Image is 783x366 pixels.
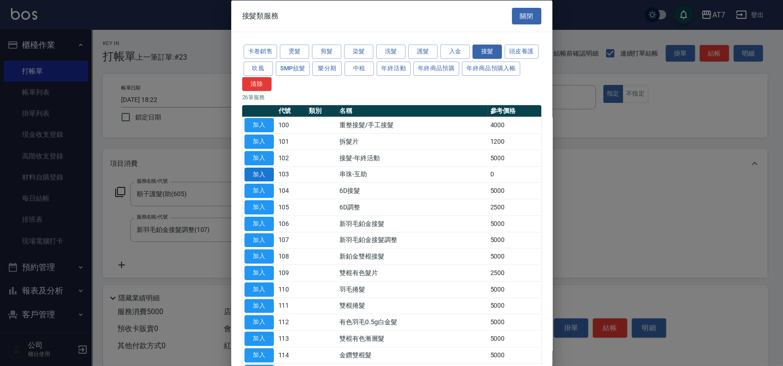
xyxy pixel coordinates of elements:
[337,215,488,232] td: 新羽毛鉑金接髮
[337,281,488,298] td: 羽毛捲髮
[337,199,488,215] td: 6D調整
[488,166,541,183] td: 0
[337,248,488,265] td: 新鉑金雙棍接髮
[337,298,488,314] td: 雙棍捲髮
[488,265,541,281] td: 2500
[244,61,273,75] button: 吹風
[337,265,488,281] td: 雙棍有色髮片
[244,315,274,329] button: 加入
[244,200,274,214] button: 加入
[344,45,373,59] button: 染髮
[276,248,307,265] td: 108
[276,166,307,183] td: 103
[276,199,307,215] td: 105
[337,166,488,183] td: 串珠-互助
[276,117,307,133] td: 100
[244,184,274,198] button: 加入
[462,61,520,75] button: 年終商品預購入帳
[276,298,307,314] td: 111
[276,314,307,330] td: 112
[276,105,307,117] th: 代號
[244,233,274,247] button: 加入
[440,45,470,59] button: 入金
[244,216,274,231] button: 加入
[488,281,541,298] td: 5000
[337,330,488,347] td: 雙棍有色漸層髮
[488,133,541,150] td: 1200
[337,347,488,363] td: 金鑽雙棍髮
[276,61,310,75] button: SMP紋髮
[276,347,307,363] td: 114
[472,45,502,59] button: 接髮
[488,105,541,117] th: 參考價格
[488,298,541,314] td: 5000
[242,77,272,91] button: 清除
[280,45,309,59] button: 燙髮
[244,282,274,296] button: 加入
[488,232,541,248] td: 5000
[488,314,541,330] td: 5000
[244,266,274,280] button: 加入
[408,45,438,59] button: 護髮
[512,7,541,24] button: 關閉
[312,45,341,59] button: 剪髮
[337,150,488,166] td: 接髮-年終活動
[337,117,488,133] td: 重整接髮/手工接髮
[244,118,274,132] button: 加入
[276,330,307,347] td: 113
[488,215,541,232] td: 5000
[488,347,541,363] td: 5000
[488,150,541,166] td: 5000
[242,93,541,101] p: 26 筆服務
[244,249,274,264] button: 加入
[312,61,342,75] button: 樂分期
[306,105,337,117] th: 類別
[337,232,488,248] td: 新羽毛鉑金接髮調整
[244,298,274,313] button: 加入
[413,61,459,75] button: 年終商品預購
[242,11,279,20] span: 接髮類服務
[276,281,307,298] td: 110
[244,45,278,59] button: 卡卷銷售
[276,232,307,248] td: 107
[244,167,274,181] button: 加入
[377,61,411,75] button: 年終活動
[244,348,274,362] button: 加入
[344,61,374,75] button: 中租
[276,215,307,232] td: 106
[276,133,307,150] td: 101
[244,151,274,165] button: 加入
[488,182,541,199] td: 5000
[376,45,405,59] button: 洗髮
[488,248,541,265] td: 5000
[244,135,274,149] button: 加入
[337,133,488,150] td: 拆髮片
[337,182,488,199] td: 6D接髮
[337,314,488,330] td: 有色羽毛0.5g白金髮
[276,265,307,281] td: 109
[488,117,541,133] td: 4000
[488,330,541,347] td: 5000
[244,332,274,346] button: 加入
[276,182,307,199] td: 104
[337,105,488,117] th: 名稱
[505,45,539,59] button: 頭皮養護
[276,150,307,166] td: 102
[488,199,541,215] td: 2500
